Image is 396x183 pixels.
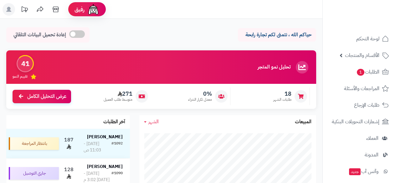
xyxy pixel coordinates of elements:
[365,150,378,159] span: المدونة
[344,84,379,93] span: المراجعات والأسئلة
[84,170,111,183] div: [DATE] - [DATE] 3:02 م
[258,64,291,70] h3: تحليل نمو المتجر
[188,90,212,97] span: 0%
[104,97,132,102] span: متوسط طلب العميل
[327,31,392,46] a: لوحة التحكم
[144,118,159,125] a: الشهر
[273,97,291,102] span: طلبات الشهر
[273,90,291,97] span: 18
[327,131,392,146] a: العملاء
[327,81,392,96] a: المراجعات والأسئلة
[332,117,379,126] span: إشعارات التحويلات البنكية
[17,3,32,17] a: تحديثات المنصة
[87,134,123,140] strong: [PERSON_NAME]
[75,6,85,13] span: رفيق
[327,98,392,113] a: طلبات الإرجاع
[111,170,123,183] div: #1090
[103,119,125,125] h3: آخر الطلبات
[353,18,390,31] img: logo-2.png
[188,97,212,102] span: معدل تكرار الشراء
[9,167,59,180] div: جاري التوصيل
[84,141,111,153] div: [DATE] - 11:03 ص
[327,147,392,162] a: المدونة
[366,134,378,143] span: العملاء
[87,163,123,170] strong: [PERSON_NAME]
[104,90,132,97] span: 271
[354,101,379,109] span: طلبات الإرجاع
[61,129,76,158] td: 187
[13,90,71,103] a: عرض التحليل الكامل
[356,68,379,76] span: الطلبات
[295,119,311,125] h3: المبيعات
[327,114,392,129] a: إشعارات التحويلات البنكية
[9,137,59,150] div: بانتظار المراجعة
[348,167,378,176] span: وآتس آب
[345,51,379,60] span: الأقسام والمنتجات
[13,74,28,79] span: تقييم النمو
[13,31,66,38] span: إعادة تحميل البيانات التلقائي
[111,141,123,153] div: #1092
[87,3,100,16] img: ai-face.png
[349,168,361,175] span: جديد
[243,31,311,38] p: حياكم الله ، نتمنى لكم تجارة رابحة
[327,164,392,179] a: وآتس آبجديد
[327,64,392,79] a: الطلبات1
[357,69,364,76] span: 1
[148,118,159,125] span: الشهر
[356,34,379,43] span: لوحة التحكم
[27,93,66,100] span: عرض التحليل الكامل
